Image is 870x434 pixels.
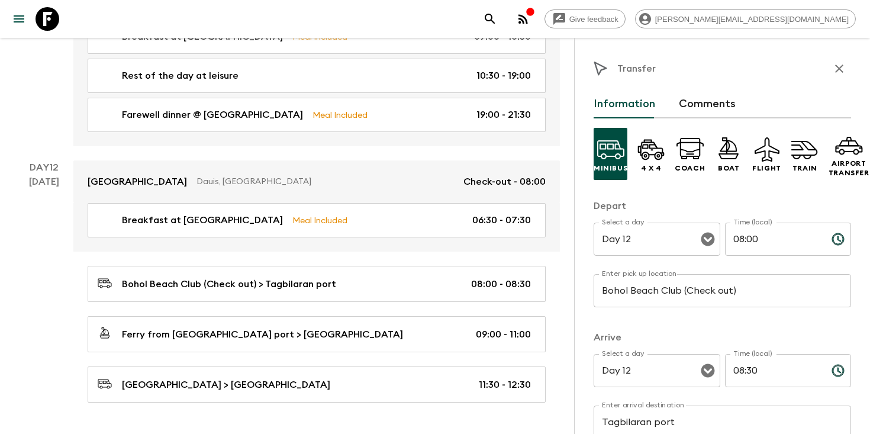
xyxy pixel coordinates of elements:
[594,199,851,213] p: Depart
[7,7,31,31] button: menu
[478,7,502,31] button: search adventures
[479,378,531,392] p: 11:30 - 12:30
[700,362,716,379] button: Open
[829,159,869,178] p: Airport Transfer
[29,175,59,403] div: [DATE]
[602,269,677,279] label: Enter pick up location
[476,108,531,122] p: 19:00 - 21:30
[826,227,850,251] button: Choose time, selected time is 8:00 AM
[594,163,627,173] p: Minibus
[471,277,531,291] p: 08:00 - 08:30
[122,69,239,83] p: Rest of the day at leisure
[472,213,531,227] p: 06:30 - 07:30
[14,160,73,175] p: Day 12
[122,277,336,291] p: Bohol Beach Club (Check out) > Tagbilaran port
[88,98,546,132] a: Farewell dinner @ [GEOGRAPHIC_DATA]Meal Included19:00 - 21:30
[594,330,851,345] p: Arrive
[122,327,403,342] p: Ferry from [GEOGRAPHIC_DATA] port > [GEOGRAPHIC_DATA]
[122,213,283,227] p: Breakfast at [GEOGRAPHIC_DATA]
[602,217,644,227] label: Select a day
[292,214,347,227] p: Meal Included
[88,59,546,93] a: Rest of the day at leisure10:30 - 19:00
[196,176,454,188] p: Dauis, [GEOGRAPHIC_DATA]
[718,163,739,173] p: Boat
[88,316,546,352] a: Ferry from [GEOGRAPHIC_DATA] port > [GEOGRAPHIC_DATA]09:00 - 11:00
[602,400,685,410] label: Enter arrival destination
[476,69,531,83] p: 10:30 - 19:00
[725,223,822,256] input: hh:mm
[88,175,187,189] p: [GEOGRAPHIC_DATA]
[725,354,822,387] input: hh:mm
[649,15,855,24] span: [PERSON_NAME][EMAIL_ADDRESS][DOMAIN_NAME]
[617,62,656,76] p: Transfer
[563,15,625,24] span: Give feedback
[792,163,817,173] p: Train
[544,9,626,28] a: Give feedback
[635,9,856,28] div: [PERSON_NAME][EMAIL_ADDRESS][DOMAIN_NAME]
[733,349,772,359] label: Time (local)
[88,203,546,237] a: Breakfast at [GEOGRAPHIC_DATA]Meal Included06:30 - 07:30
[752,163,781,173] p: Flight
[463,175,546,189] p: Check-out - 08:00
[73,160,560,203] a: [GEOGRAPHIC_DATA]Dauis, [GEOGRAPHIC_DATA]Check-out - 08:00
[679,90,736,118] button: Comments
[641,163,662,173] p: 4 x 4
[88,266,546,302] a: Bohol Beach Club (Check out) > Tagbilaran port08:00 - 08:30
[602,349,644,359] label: Select a day
[594,90,655,118] button: Information
[476,327,531,342] p: 09:00 - 11:00
[122,378,330,392] p: [GEOGRAPHIC_DATA] > [GEOGRAPHIC_DATA]
[312,108,368,121] p: Meal Included
[675,163,705,173] p: Coach
[733,217,772,227] label: Time (local)
[88,367,546,403] a: [GEOGRAPHIC_DATA] > [GEOGRAPHIC_DATA]11:30 - 12:30
[122,108,303,122] p: Farewell dinner @ [GEOGRAPHIC_DATA]
[826,359,850,382] button: Choose time, selected time is 8:30 AM
[700,231,716,247] button: Open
